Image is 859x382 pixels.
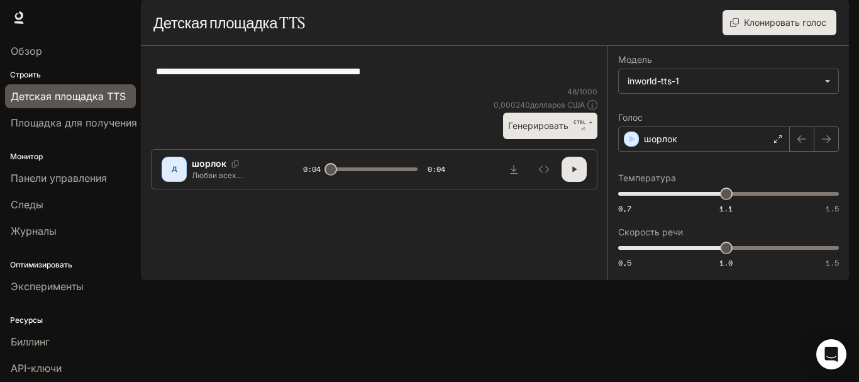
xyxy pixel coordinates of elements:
[723,10,836,35] button: Клонировать голос
[719,257,733,268] font: 1.0
[826,257,839,268] font: 1.5
[567,87,577,96] font: 48
[628,76,679,86] font: inworld-tts-1
[574,119,592,125] font: CTRL +
[428,164,445,174] font: 0:04
[826,203,839,214] font: 1.5
[303,164,321,174] font: 0:04
[192,171,264,212] font: Любви всех возрастов покорны — особенно, если с айфоном.
[719,203,733,214] font: 1.1
[226,160,244,167] button: Копировать голосовой идентификатор
[494,100,530,110] font: 0,000240
[501,157,526,182] button: Скачать аудио
[531,157,557,182] button: Осмотреть
[618,54,652,65] font: Модель
[192,158,226,169] font: шорлок
[581,126,585,132] font: ⏎
[816,339,846,369] div: Открытый Интерком Мессенджер
[618,112,643,123] font: Голос
[744,17,826,28] font: Клонировать голос
[579,87,597,96] font: 1000
[172,165,177,172] font: Д
[619,69,838,93] div: inworld-tts-1
[153,13,305,32] font: Детская площадка TTS
[577,87,579,96] font: /
[530,100,585,110] font: долларов США
[618,172,676,183] font: Температура
[618,203,631,214] font: 0,7
[644,133,677,144] font: шорлок
[503,113,597,138] button: ГенерироватьCTRL +⏎
[618,257,631,268] font: 0,5
[618,227,683,237] font: Скорость речи
[508,120,568,131] font: Генерировать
